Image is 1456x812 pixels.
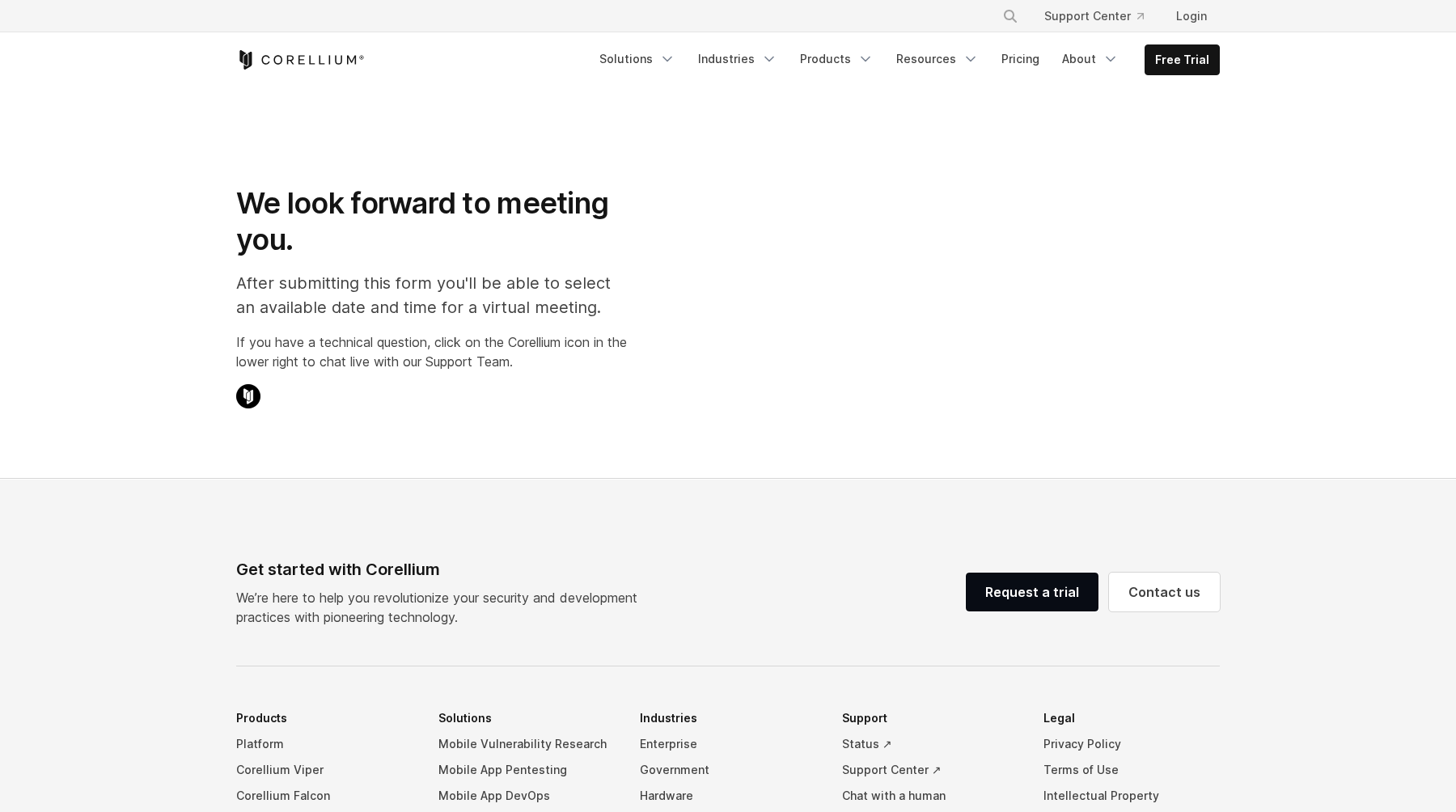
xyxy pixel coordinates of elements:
a: Request a trial [966,573,1098,611]
p: We’re here to help you revolutionize your security and development practices with pioneering tech... [236,588,650,627]
a: Corellium Home [236,50,365,70]
a: Industries [688,44,787,74]
a: Contact us [1109,573,1220,611]
a: Government [640,757,816,783]
p: If you have a technical question, click on the Corellium icon in the lower right to chat live wit... [236,332,627,371]
div: Navigation Menu [983,2,1220,31]
a: Free Trial [1145,45,1219,74]
a: Support Center [1031,2,1157,31]
a: Chat with a human [842,783,1018,809]
a: About [1052,44,1128,74]
h1: We look forward to meeting you. [236,185,627,258]
button: Search [996,2,1025,31]
a: Status ↗ [842,731,1018,757]
a: Support Center ↗ [842,757,1018,783]
div: Get started with Corellium [236,557,650,582]
a: Privacy Policy [1043,731,1220,757]
a: Mobile App Pentesting [438,757,615,783]
a: Solutions [590,44,685,74]
a: Login [1163,2,1220,31]
div: Navigation Menu [590,44,1220,75]
a: Platform [236,731,413,757]
a: Pricing [992,44,1049,74]
img: Corellium Chat Icon [236,384,260,408]
a: Resources [887,44,988,74]
a: Corellium Falcon [236,783,413,809]
a: Enterprise [640,731,816,757]
a: Products [790,44,883,74]
a: Corellium Viper [236,757,413,783]
a: Intellectual Property [1043,783,1220,809]
p: After submitting this form you'll be able to select an available date and time for a virtual meet... [236,271,627,319]
a: Hardware [640,783,816,809]
a: Mobile App DevOps [438,783,615,809]
a: Terms of Use [1043,757,1220,783]
a: Mobile Vulnerability Research [438,731,615,757]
